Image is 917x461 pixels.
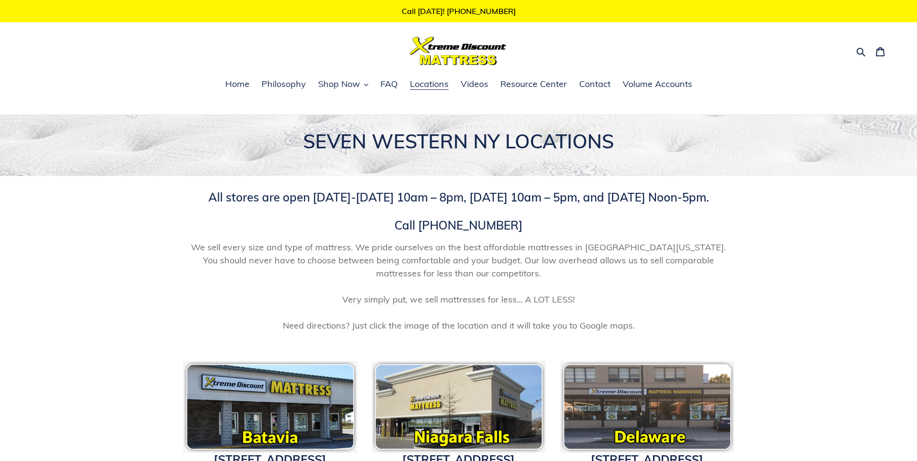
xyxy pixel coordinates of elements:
[560,361,734,453] img: pf-118c8166--delawareicon.png
[225,78,249,90] span: Home
[303,129,614,153] span: SEVEN WESTERN NY LOCATIONS
[183,241,734,332] span: We sell every size and type of mattress. We pride ourselves on the best affordable mattresses in ...
[183,361,357,453] img: pf-c8c7db02--bataviaicon.png
[456,77,493,92] a: Videos
[410,37,507,65] img: Xtreme Discount Mattress
[574,77,615,92] a: Contact
[495,77,572,92] a: Resource Center
[380,78,398,90] span: FAQ
[500,78,567,90] span: Resource Center
[208,190,709,232] span: All stores are open [DATE]-[DATE] 10am – 8pm, [DATE] 10am – 5pm, and [DATE] Noon-5pm. Call [PHONE...
[257,77,311,92] a: Philosophy
[318,78,360,90] span: Shop Now
[376,77,403,92] a: FAQ
[579,78,611,90] span: Contact
[405,77,453,92] a: Locations
[313,77,373,92] button: Shop Now
[623,78,692,90] span: Volume Accounts
[372,361,546,453] img: Xtreme Discount Mattress Niagara Falls
[618,77,697,92] a: Volume Accounts
[262,78,306,90] span: Philosophy
[220,77,254,92] a: Home
[461,78,488,90] span: Videos
[410,78,449,90] span: Locations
